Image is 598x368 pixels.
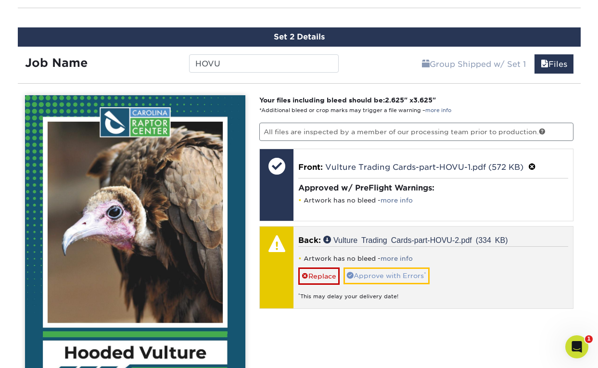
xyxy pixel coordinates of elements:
p: All files are inspected by a member of our processing team prior to production. [259,123,573,141]
a: Group Shipped w/ Set 1 [416,54,532,74]
div: This may delay your delivery date! [298,285,568,301]
span: Back: [298,236,321,245]
small: *Additional bleed or crop marks may trigger a file warning – [259,107,451,114]
a: Replace [298,267,340,284]
strong: Your files including bleed should be: " x " [259,96,436,104]
a: more info [381,255,413,262]
span: files [541,60,548,69]
li: Artwork has no bleed - [298,254,568,263]
a: Files [534,54,573,74]
span: Front: [298,163,323,172]
a: Vulture Trading Cards-part-HOVU-1.pdf (572 KB) [325,163,523,172]
strong: Job Name [25,56,88,70]
div: Set 2 Details [18,27,581,47]
iframe: Intercom live chat [565,335,588,358]
span: 1 [585,335,593,343]
a: more info [425,107,451,114]
span: shipping [422,60,430,69]
input: Enter a job name [189,54,339,73]
a: more info [381,197,413,204]
h4: Approved w/ PreFlight Warnings: [298,183,568,192]
a: Approve with Errors* [344,267,430,284]
span: 3.625 [413,96,433,104]
a: Vulture Trading Cards-part-HOVU-2.pdf (334 KB) [323,236,508,243]
li: Artwork has no bleed - [298,196,568,204]
span: 2.625 [385,96,404,104]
